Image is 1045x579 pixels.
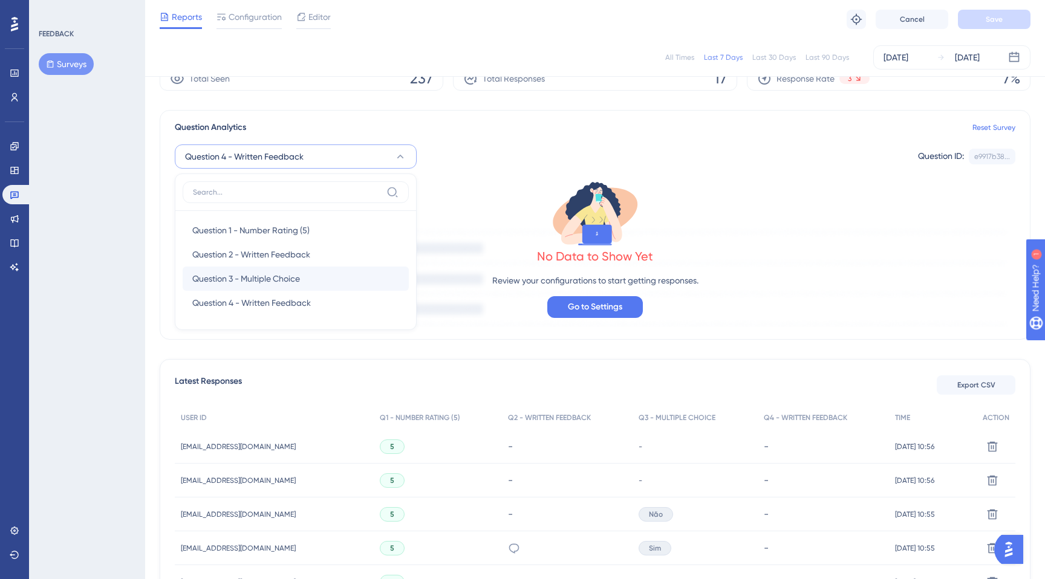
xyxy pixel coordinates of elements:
div: Question ID: [918,149,964,164]
div: FEEDBACK [39,29,74,39]
div: Last 30 Days [752,53,796,62]
span: Question 3 - Multiple Choice [192,271,300,286]
span: 237 [410,69,433,88]
span: [DATE] 10:56 [895,476,934,485]
span: Question Analytics [175,120,246,135]
span: 5 [390,442,394,451]
span: Response Rate [776,71,835,86]
span: Não [649,509,663,519]
span: [DATE] 10:55 [895,543,935,553]
button: Export CSV [937,375,1015,395]
span: [DATE] 10:56 [895,442,934,451]
span: Question 1 - Number Rating (5) [192,223,310,238]
span: Question 4 - Written Feedback [192,296,311,310]
span: Q3 - MULTIPLE CHOICE [639,413,715,422]
span: Total Seen [189,71,230,86]
button: Cancel [876,10,948,29]
span: Q1 - NUMBER RATING (5) [380,413,460,422]
span: ACTION [983,413,1009,422]
span: 7% [1003,69,1020,88]
div: - [764,474,883,486]
span: Sim [649,543,661,553]
span: 5 [390,476,394,485]
div: [DATE] [955,50,980,65]
a: Reset Survey [972,123,1015,132]
button: Save [958,10,1030,29]
button: Question 1 - Number Rating (5) [183,218,409,242]
div: No Data to Show Yet [537,248,653,265]
span: Question 4 - Written Feedback [185,149,304,164]
button: Go to Settings [547,296,643,318]
span: Total Responses [483,71,545,86]
span: Export CSV [957,380,995,390]
div: - [764,542,883,554]
span: - [639,442,642,451]
span: USER ID [181,413,207,422]
div: All Times [665,53,694,62]
span: Configuration [229,10,282,24]
div: Last 90 Days [806,53,849,62]
span: 17 [714,69,727,88]
span: Need Help? [28,3,76,18]
span: [DATE] 10:55 [895,509,935,519]
span: Save [986,15,1003,24]
span: [EMAIL_ADDRESS][DOMAIN_NAME] [181,442,296,451]
div: - [508,508,627,520]
span: Q4 - WRITTEN FEEDBACK [764,413,847,422]
span: 5 [390,543,394,553]
iframe: UserGuiding AI Assistant Launcher [994,531,1030,568]
button: Question 3 - Multiple Choice [183,267,409,291]
button: Question 4 - Written Feedback [175,144,417,169]
button: Question 2 - Written Feedback [183,242,409,267]
span: - [639,476,642,485]
div: Last 7 Days [704,53,743,62]
button: Surveys [39,53,94,75]
span: Go to Settings [568,300,622,314]
input: Search... [193,187,382,197]
div: [DATE] [884,50,908,65]
div: - [508,474,627,486]
div: - [764,508,883,520]
span: [EMAIL_ADDRESS][DOMAIN_NAME] [181,476,296,485]
button: Question 4 - Written Feedback [183,291,409,315]
p: Review your configurations to start getting responses. [492,273,698,288]
div: - [764,441,883,452]
span: Cancel [900,15,925,24]
span: 5 [390,509,394,519]
span: Latest Responses [175,374,242,396]
span: [EMAIL_ADDRESS][DOMAIN_NAME] [181,509,296,519]
div: - [508,441,627,452]
span: Question 2 - Written Feedback [192,247,310,262]
span: Editor [308,10,331,24]
span: [EMAIL_ADDRESS][DOMAIN_NAME] [181,543,296,553]
div: e9917b38... [974,152,1010,161]
span: 3 [848,74,851,83]
span: Reports [172,10,202,24]
span: TIME [895,413,910,422]
div: 1 [84,6,88,16]
span: Q2 - WRITTEN FEEDBACK [508,413,591,422]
